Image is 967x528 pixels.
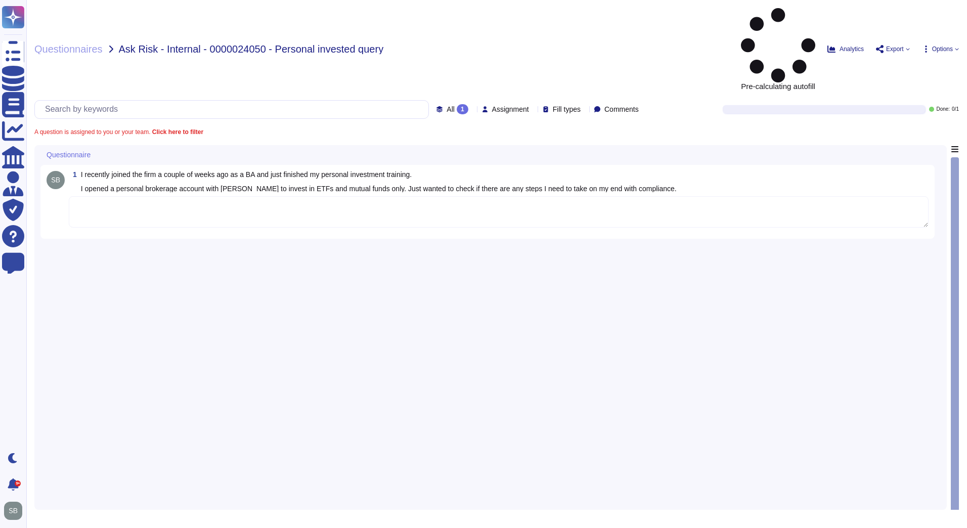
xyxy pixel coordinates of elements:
span: Questionnaires [34,44,103,54]
span: Export [886,46,904,52]
span: Comments [604,106,639,113]
span: Fill types [553,106,581,113]
span: All [447,106,455,113]
span: Pre-calculating autofill [741,8,815,90]
span: A question is assigned to you or your team. [34,129,203,135]
input: Search by keywords [40,101,428,118]
span: 0 / 1 [952,107,959,112]
span: Questionnaire [47,151,91,158]
span: Ask Risk - Internal - 0000024050 - Personal invested query [119,44,384,54]
button: Analytics [827,45,864,53]
span: Assignment [492,106,529,113]
span: Done: [936,107,950,112]
img: user [4,502,22,520]
span: Options [932,46,953,52]
b: Click here to filter [150,128,203,136]
span: Analytics [840,46,864,52]
div: 9+ [15,480,21,487]
img: user [47,171,65,189]
div: 1 [457,104,468,114]
button: user [2,500,29,522]
span: 1 [69,171,77,178]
